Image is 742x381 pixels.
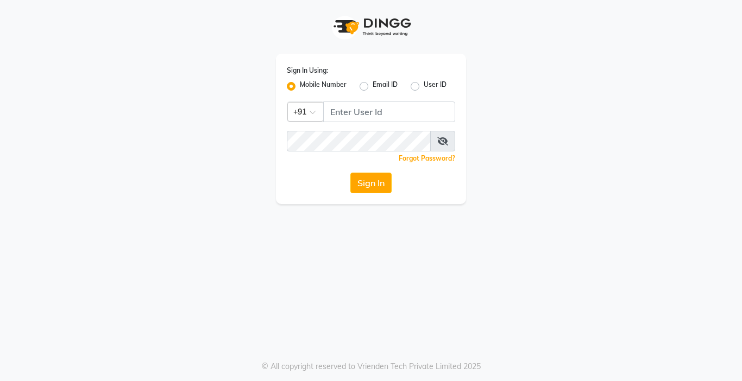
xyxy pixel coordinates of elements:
[424,80,447,93] label: User ID
[287,66,328,75] label: Sign In Using:
[300,80,347,93] label: Mobile Number
[323,101,455,122] input: Username
[399,154,455,162] a: Forgot Password?
[328,11,414,43] img: logo1.svg
[287,131,431,151] input: Username
[350,173,392,193] button: Sign In
[373,80,398,93] label: Email ID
